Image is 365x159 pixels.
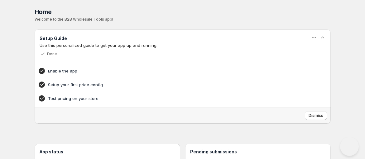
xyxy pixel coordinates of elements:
[340,137,359,156] iframe: Help Scout Beacon - Open
[48,95,298,102] h4: Test pricing on your store
[305,111,327,120] button: Dismiss
[35,17,331,22] p: Welcome to the B2B Wholesale Tools app!
[40,35,67,42] h3: Setup Guide
[190,149,326,155] h3: Pending submissions
[309,113,323,118] span: Dismiss
[40,149,175,155] h3: App status
[47,52,57,57] p: Done
[48,82,298,88] h4: Setup your first price config
[35,8,52,16] span: Home
[48,68,298,74] h4: Enable the app
[40,42,326,48] p: Use this personalized guide to get your app up and running.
